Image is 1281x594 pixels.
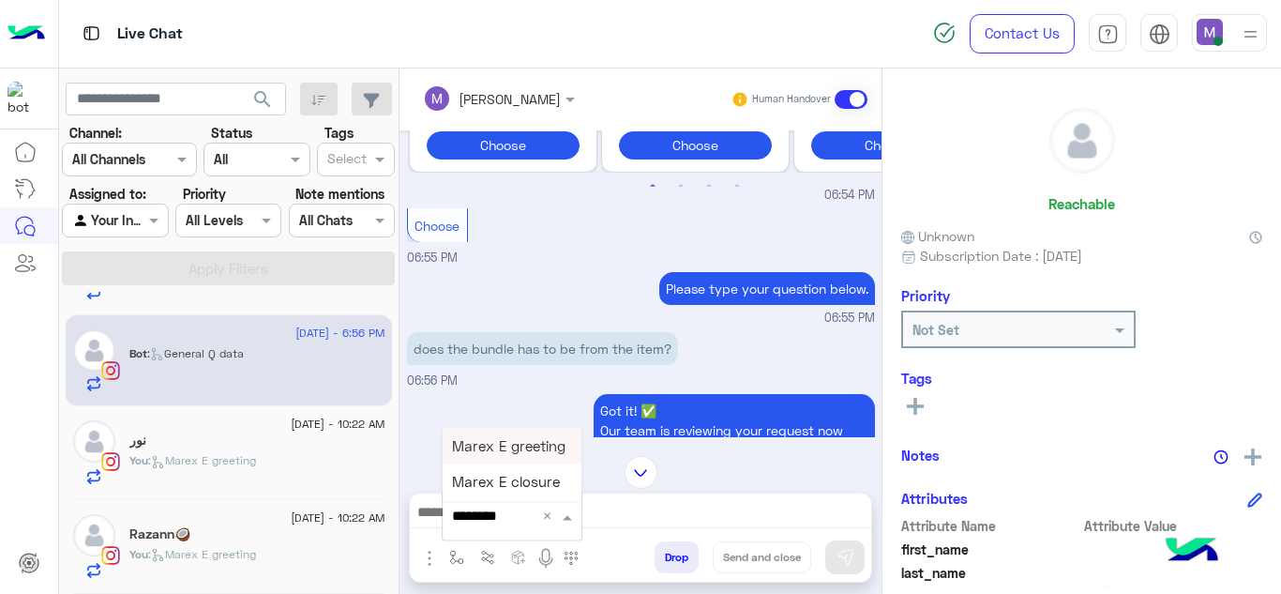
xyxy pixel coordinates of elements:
[147,346,244,360] span: : General Q data
[752,92,831,107] small: Human Handover
[69,123,122,143] label: Channel:
[511,550,526,565] img: create order
[183,184,226,204] label: Priority
[901,287,950,304] h6: Priority
[933,22,956,44] img: spinner
[1050,109,1114,173] img: defaultAdmin.png
[824,187,875,205] span: 06:54 PM
[1159,519,1225,585] img: hulul-logo.png
[101,361,120,380] img: Instagram
[407,332,678,365] p: 23/8/2025, 6:56 PM
[117,22,183,47] p: Live Chat
[1089,14,1126,53] a: tab
[728,177,746,196] button: 4 of 2
[1239,23,1262,46] img: profile
[452,474,560,491] span: Marex E closure
[836,548,854,567] img: send message
[452,437,565,454] span: Marex E greeting
[407,251,458,265] span: 06:55 PM
[920,246,1082,266] span: Subscription Date : [DATE]
[69,184,146,204] label: Assigned to:
[73,329,115,372] img: defaultAdmin.png
[148,547,256,561] span: : Marex E greeting
[324,123,354,143] label: Tags
[1084,516,1263,536] span: Attribute Value
[73,514,115,556] img: defaultAdmin.png
[291,510,384,526] span: [DATE] - 10:22 AM
[811,131,964,159] button: Choose
[901,447,940,464] h6: Notes
[449,550,464,565] img: select flow
[901,563,1080,583] span: last_name
[625,456,657,489] img: scroll
[671,177,690,196] button: 2 of 2
[643,177,662,196] button: 1 of 2
[80,22,103,45] img: tab
[564,551,579,566] img: make a call
[291,416,384,433] span: [DATE] - 10:22 AM
[970,14,1075,53] a: Contact Us
[901,516,1080,536] span: Attribute Name
[73,420,115,463] img: defaultAdmin.png
[129,433,146,449] h5: نور
[1213,449,1228,465] img: notes
[418,547,441,570] img: send attachment
[240,83,286,123] button: search
[148,453,256,467] span: : Marex E greeting
[473,541,504,572] button: Trigger scenario
[427,131,580,159] button: Choose
[1048,195,1115,212] h6: Reachable
[295,325,384,342] span: [DATE] - 6:56 PM
[211,123,252,143] label: Status
[901,540,1080,559] span: first_name
[619,131,772,159] button: Choose
[407,373,458,388] span: 06:56 PM
[1097,23,1119,45] img: tab
[443,428,581,500] ng-dropdown-panel: Options list
[655,541,699,573] button: Drop
[480,550,495,565] img: Trigger scenario
[700,177,718,196] button: 3 of 2
[129,453,148,467] span: You
[594,394,875,466] p: 23/8/2025, 6:56 PM
[129,526,190,542] h5: Razann🥥
[101,546,120,565] img: Instagram
[324,148,367,173] div: Select
[901,370,1262,387] h6: Tags
[504,541,535,572] button: create order
[542,506,558,527] span: Clear All
[1197,19,1223,45] img: userImage
[414,218,460,234] span: Choose
[8,14,45,53] img: Logo
[8,82,41,115] img: 317874714732967
[442,541,473,572] button: select flow
[251,88,274,111] span: search
[535,547,557,570] img: send voice note
[713,541,811,573] button: Send and close
[129,346,147,360] span: Bot
[1244,449,1261,465] img: add
[901,226,974,246] span: Unknown
[659,272,875,305] p: 23/8/2025, 6:55 PM
[101,452,120,471] img: Instagram
[62,251,395,285] button: Apply Filters
[901,490,968,507] h6: Attributes
[129,547,148,561] span: You
[1149,23,1170,45] img: tab
[295,184,384,204] label: Note mentions
[824,310,875,327] span: 06:55 PM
